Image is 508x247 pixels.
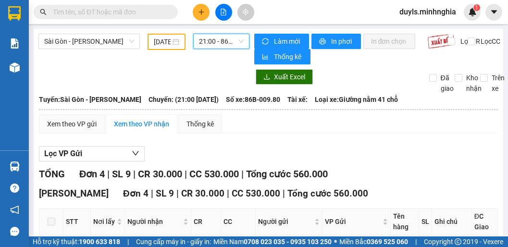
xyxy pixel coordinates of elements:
span: | [176,188,179,199]
span: | [241,168,244,180]
span: ⚪️ [334,240,337,244]
th: SL [419,209,432,235]
span: aim [242,9,249,15]
span: question-circle [10,184,19,193]
img: icon-new-feature [468,8,477,16]
div: Xem theo VP gửi [47,119,97,129]
span: search [40,9,47,15]
span: printer [319,38,327,46]
span: [PERSON_NAME] [39,188,109,199]
span: Đã giao [437,73,458,94]
span: Cung cấp máy in - giấy in: [136,236,211,247]
strong: 1900 633 818 [79,238,120,246]
b: Tuyến: Sài Gòn - [PERSON_NAME] [39,96,141,103]
button: Lọc VP Gửi [39,146,145,161]
button: plus [193,4,210,21]
span: down [132,149,139,157]
th: CR [191,209,221,235]
span: Lọc CC [477,36,502,47]
span: copyright [455,238,461,245]
span: Đơn 4 [123,188,149,199]
span: Tổng cước 560.000 [246,168,328,180]
span: Sài Gòn - Phan Rí [44,34,134,49]
span: | [415,236,417,247]
th: CC [221,209,256,235]
span: Tài xế: [287,94,308,105]
span: Lọc VP Gửi [44,148,82,160]
span: download [263,74,270,81]
span: Tổng cước 560.000 [287,188,368,199]
img: warehouse-icon [10,62,20,73]
span: 1 [475,4,478,11]
span: Loại xe: Giường nằm 41 chỗ [315,94,398,105]
span: Chuyến: (21:00 [DATE]) [149,94,219,105]
span: SL 9 [112,168,131,180]
button: file-add [215,4,232,21]
span: VP Gửi [325,216,381,227]
span: CC 530.000 [189,168,239,180]
span: caret-down [490,8,498,16]
img: logo-vxr [8,6,21,21]
span: Người gửi [258,216,312,227]
span: Hỗ trợ kỹ thuật: [33,236,120,247]
span: | [227,188,229,199]
span: Người nhận [127,216,181,227]
span: Kho nhận [462,73,485,94]
th: Tên hàng [391,209,419,235]
span: | [185,168,187,180]
span: | [133,168,136,180]
button: bar-chartThống kê [254,49,310,64]
span: sync [262,38,270,46]
strong: 0708 023 035 - 0935 103 250 [244,238,332,246]
span: Miền Nam [213,236,332,247]
span: | [151,188,153,199]
span: Thống kê [274,51,303,62]
span: | [127,236,129,247]
span: | [283,188,285,199]
sup: 1 [473,4,480,11]
strong: 0369 525 060 [367,238,408,246]
button: printerIn phơi [311,34,361,49]
button: aim [237,4,254,21]
th: Ghi chú [432,209,472,235]
span: SL 9 [156,188,174,199]
th: ĐC Giao [472,209,498,235]
img: solution-icon [10,38,20,49]
span: Số xe: 86B-009.80 [226,94,280,105]
img: 9k= [427,34,455,49]
input: 12/08/2025 [154,37,171,47]
img: warehouse-icon [10,161,20,172]
span: notification [10,205,19,214]
span: plus [198,9,205,15]
span: Xuất Excel [274,72,305,82]
span: CR 30.000 [181,188,224,199]
div: Thống kê [186,119,214,129]
span: Lọc CR [457,36,482,47]
span: Đơn 4 [79,168,105,180]
button: caret-down [485,4,502,21]
th: STT [63,209,91,235]
input: Tìm tên, số ĐT hoặc mã đơn [53,7,166,17]
span: CC 530.000 [232,188,280,199]
span: bar-chart [262,53,270,61]
button: In đơn chọn [363,34,416,49]
span: Nơi lấy [93,216,115,227]
span: message [10,227,19,236]
button: downloadXuất Excel [256,69,313,85]
span: TỔNG [39,168,65,180]
span: In phơi [331,36,353,47]
button: syncLàm mới [254,34,309,49]
span: 21:00 - 86B-009.80 [199,34,244,49]
span: CR 30.000 [138,168,182,180]
span: Làm mới [274,36,301,47]
span: | [107,168,110,180]
div: Xem theo VP nhận [114,119,169,129]
span: file-add [220,9,227,15]
span: Miền Bắc [339,236,408,247]
span: duyls.minhnghia [392,6,464,18]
